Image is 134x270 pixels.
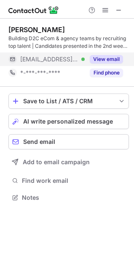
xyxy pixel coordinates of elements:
[8,175,129,187] button: Find work email
[23,98,114,105] div: Save to List / ATS / CRM
[22,177,126,185] span: Find work email
[8,25,65,34] div: [PERSON_NAME]
[22,194,126,201] span: Notes
[20,55,78,63] span: [EMAIL_ADDRESS][DOMAIN_NAME]
[90,55,123,63] button: Reveal Button
[23,138,55,145] span: Send email
[8,35,129,50] div: Building D2C eCom & agency teams by recruiting top talent | Candidates presented in the 2nd week ...
[8,154,129,170] button: Add to email campaign
[8,134,129,149] button: Send email
[8,94,129,109] button: save-profile-one-click
[8,114,129,129] button: AI write personalized message
[90,69,123,77] button: Reveal Button
[8,5,59,15] img: ContactOut v5.3.10
[23,118,113,125] span: AI write personalized message
[23,159,90,165] span: Add to email campaign
[8,192,129,204] button: Notes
